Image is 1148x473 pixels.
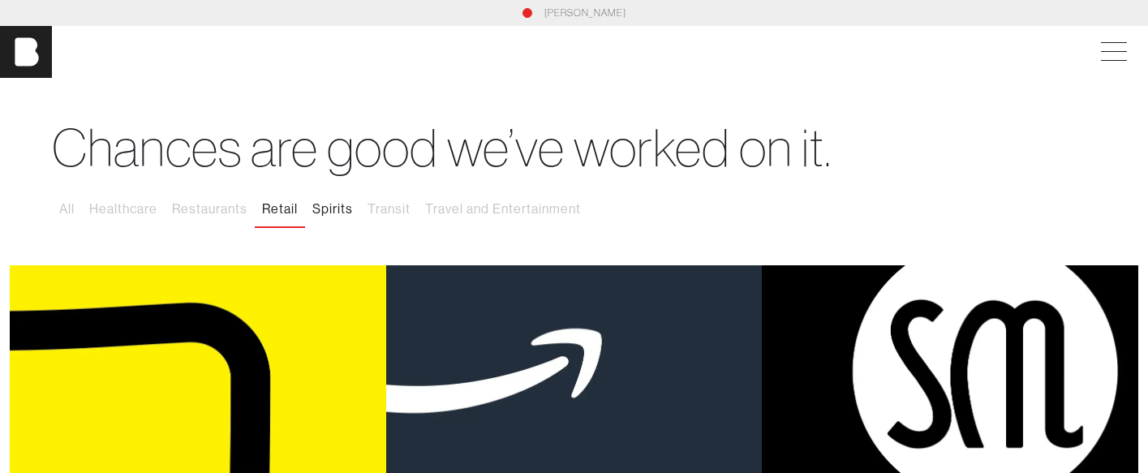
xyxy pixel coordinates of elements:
[360,192,418,226] button: Transit
[418,192,588,226] button: Travel and Entertainment
[305,192,360,226] button: Spirits
[255,192,305,226] button: Retail
[52,192,82,226] button: All
[52,117,1096,179] h1: Chances are good we’ve worked on it.
[82,192,165,226] button: Healthcare
[165,192,255,226] button: Restaurants
[544,6,626,20] a: [PERSON_NAME]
